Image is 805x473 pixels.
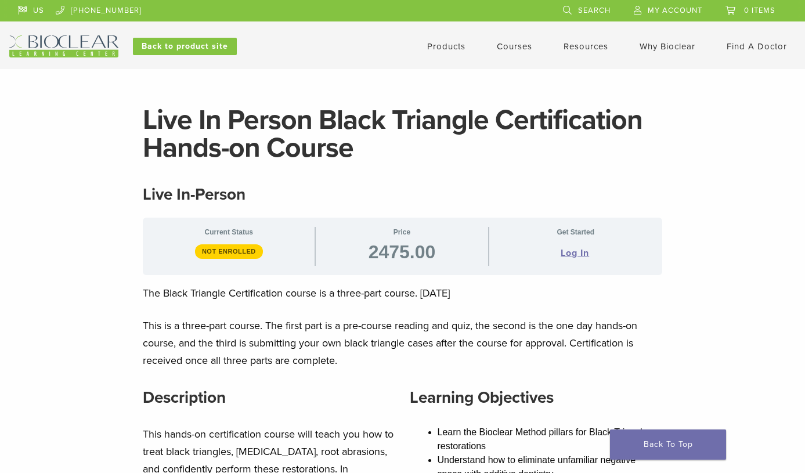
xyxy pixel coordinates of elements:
[143,284,662,302] p: The Black Triangle Certification course is a three-part course. [DATE]
[610,429,726,460] a: Back To Top
[369,243,436,261] span: 2475.00
[499,227,653,237] span: Get Started
[727,41,787,52] a: Find A Doctor
[561,246,589,260] a: Log In
[195,244,263,258] span: Not Enrolled
[133,38,237,55] a: Back to product site
[143,180,662,208] h3: Live In-Person
[143,317,662,369] p: This is a three-part course. The first part is a pre-course reading and quiz, the second is the o...
[744,6,775,15] span: 0 items
[143,106,662,162] h1: Live In Person Black Triangle Certification Hands-on Course
[640,41,695,52] a: Why Bioclear
[497,41,532,52] a: Courses
[427,41,465,52] a: Products
[648,6,702,15] span: My Account
[143,384,395,411] h3: Description
[152,227,305,237] span: Current Status
[564,41,608,52] a: Resources
[438,425,662,453] li: Learn the Bioclear Method pillars for Black Triangle restorations
[9,35,118,57] img: Bioclear
[578,6,611,15] span: Search
[410,384,662,411] h3: Learning Objectives
[325,227,478,237] span: Price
